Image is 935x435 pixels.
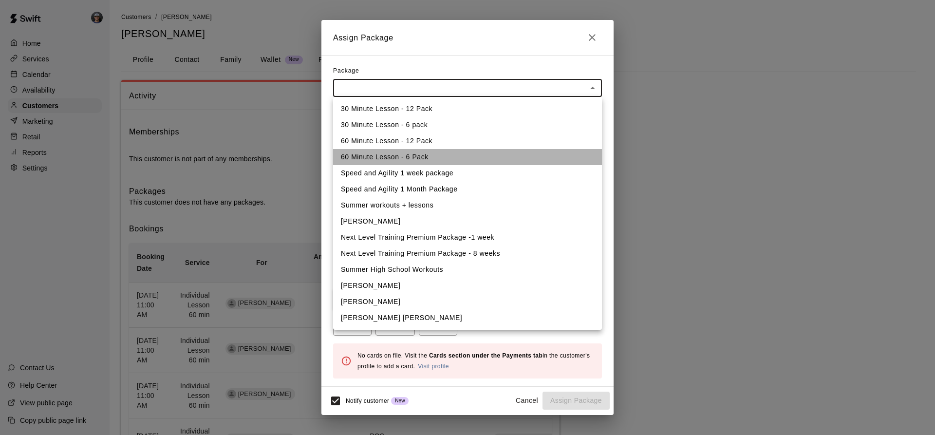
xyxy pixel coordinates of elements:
li: 30 Minute Lesson - 6 pack [333,117,602,133]
li: Speed and Agility 1 Month Package [333,181,602,197]
li: 60 Minute Lesson - 12 Pack [333,133,602,149]
li: Summer workouts + lessons [333,197,602,213]
li: Summer High School Workouts [333,262,602,278]
li: 60 Minute Lesson - 6 Pack [333,149,602,165]
li: Next Level Training Premium Package - 8 weeks [333,246,602,262]
li: 30 Minute Lesson - 12 Pack [333,101,602,117]
li: [PERSON_NAME] [333,278,602,294]
li: Speed and Agility 1 week package [333,165,602,181]
li: [PERSON_NAME] [333,294,602,310]
li: [PERSON_NAME] [PERSON_NAME] [333,310,602,326]
li: Next Level Training Premium Package -1 week [333,229,602,246]
li: [PERSON_NAME] [333,213,602,229]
